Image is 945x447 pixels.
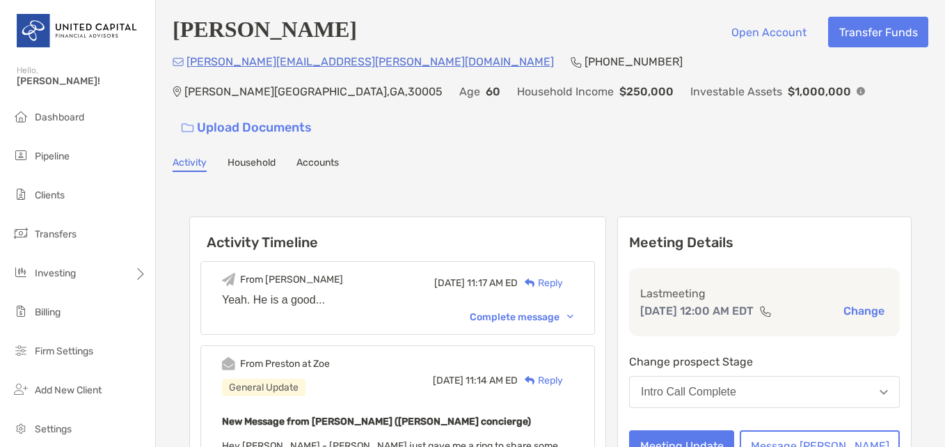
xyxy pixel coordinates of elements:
[585,53,683,70] p: [PHONE_NUMBER]
[35,267,76,279] span: Investing
[35,384,102,396] span: Add New Client
[228,157,276,172] a: Household
[13,225,29,242] img: transfers icon
[13,381,29,398] img: add_new_client icon
[470,311,573,323] div: Complete message
[35,345,93,357] span: Firm Settings
[35,111,84,123] span: Dashboard
[240,274,343,285] div: From [PERSON_NAME]
[13,420,29,437] img: settings icon
[13,147,29,164] img: pipeline icon
[629,376,900,408] button: Intro Call Complete
[690,83,782,100] p: Investable Assets
[857,87,865,95] img: Info Icon
[222,294,573,306] div: Yeah. He is a good...
[222,379,305,396] div: General Update
[173,157,207,172] a: Activity
[567,315,573,319] img: Chevron icon
[759,306,772,317] img: communication type
[186,53,554,70] p: [PERSON_NAME][EMAIL_ADDRESS][PERSON_NAME][DOMAIN_NAME]
[222,273,235,286] img: Event icon
[466,375,518,386] span: 11:14 AM ED
[467,277,518,289] span: 11:17 AM ED
[240,358,330,370] div: From Preston at Zoe
[13,264,29,281] img: investing icon
[629,353,900,370] p: Change prospect Stage
[459,83,480,100] p: Age
[13,186,29,203] img: clients icon
[788,83,851,100] p: $1,000,000
[17,6,138,56] img: United Capital Logo
[13,303,29,320] img: billing icon
[35,150,70,162] span: Pipeline
[434,277,465,289] span: [DATE]
[13,108,29,125] img: dashboard icon
[828,17,928,47] button: Transfer Funds
[640,285,889,302] p: Last meeting
[222,357,235,370] img: Event icon
[190,217,605,251] h6: Activity Timeline
[619,83,674,100] p: $250,000
[17,75,147,87] span: [PERSON_NAME]!
[640,302,754,320] p: [DATE] 12:00 AM EDT
[880,390,888,395] img: Open dropdown arrow
[35,306,61,318] span: Billing
[525,279,535,288] img: Reply icon
[296,157,339,172] a: Accounts
[839,304,889,318] button: Change
[641,386,736,398] div: Intro Call Complete
[35,189,65,201] span: Clients
[525,376,535,385] img: Reply icon
[518,373,563,388] div: Reply
[571,56,582,68] img: Phone Icon
[173,58,184,66] img: Email Icon
[629,234,900,251] p: Meeting Details
[720,17,817,47] button: Open Account
[13,342,29,359] img: firm-settings icon
[433,375,463,386] span: [DATE]
[517,83,614,100] p: Household Income
[518,276,563,290] div: Reply
[173,86,182,97] img: Location Icon
[222,416,531,428] b: New Message from [PERSON_NAME] ([PERSON_NAME] concierge)
[35,423,72,435] span: Settings
[184,83,443,100] p: [PERSON_NAME][GEOGRAPHIC_DATA] , GA , 30005
[182,123,193,133] img: button icon
[35,228,77,240] span: Transfers
[173,17,357,47] h4: [PERSON_NAME]
[173,113,321,143] a: Upload Documents
[486,83,500,100] p: 60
